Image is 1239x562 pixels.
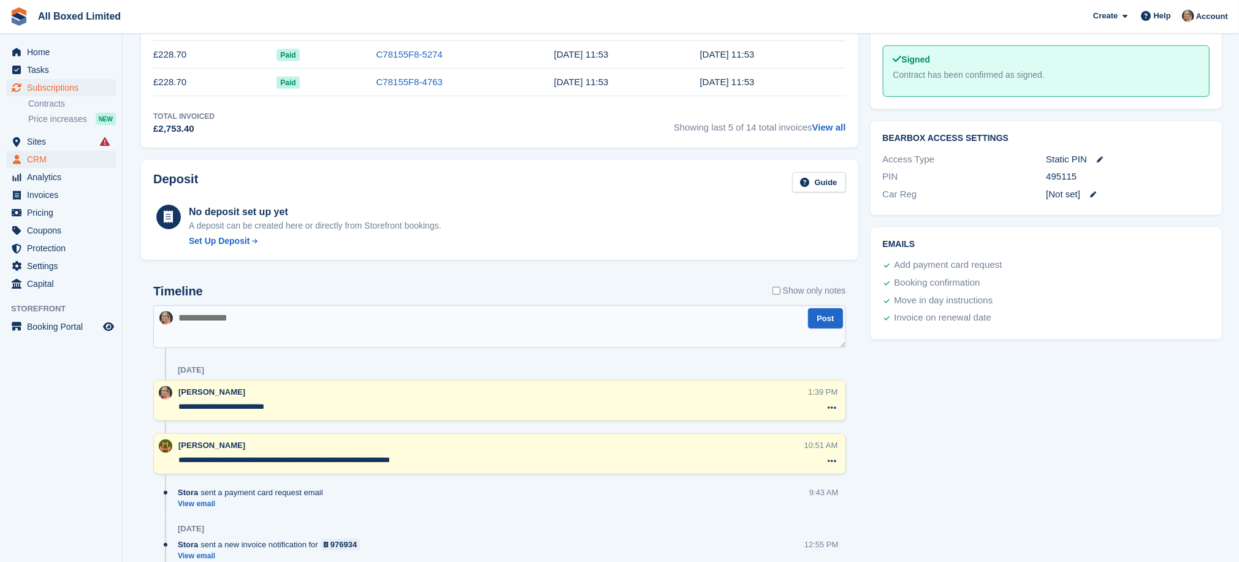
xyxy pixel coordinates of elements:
[178,487,198,498] span: Stora
[554,49,609,59] time: 2025-07-03 10:53:15 UTC
[27,186,101,203] span: Invoices
[1046,170,1210,184] div: 495115
[809,487,839,498] div: 9:43 AM
[321,539,360,550] a: 976934
[189,235,250,248] div: Set Up Deposit
[674,111,846,136] span: Showing last 5 of 14 total invoices
[27,151,101,168] span: CRM
[6,133,116,150] a: menu
[1046,188,1210,202] div: [Not set]
[6,44,116,61] a: menu
[27,79,101,96] span: Subscriptions
[1093,10,1118,22] span: Create
[28,113,87,125] span: Price increases
[10,7,28,26] img: stora-icon-8386f47178a22dfd0bd8f6a31ec36ba5ce8667c1dd55bd0f319d3a0aa187defe.svg
[1154,10,1171,22] span: Help
[894,311,991,325] div: Invoice on renewal date
[178,539,198,550] span: Stora
[772,284,846,297] label: Show only notes
[153,284,203,298] h2: Timeline
[1046,153,1210,167] div: Static PIN
[27,222,101,239] span: Coupons
[894,258,1002,273] div: Add payment card request
[96,113,116,125] div: NEW
[28,98,116,110] a: Contracts
[27,44,101,61] span: Home
[6,61,116,78] a: menu
[894,276,980,290] div: Booking confirmation
[804,539,839,550] div: 12:55 PM
[33,6,126,26] a: All Boxed Limited
[101,319,116,334] a: Preview store
[6,204,116,221] a: menu
[27,240,101,257] span: Protection
[6,257,116,275] a: menu
[178,499,329,509] a: View email
[178,387,245,397] span: [PERSON_NAME]
[6,222,116,239] a: menu
[6,318,116,335] a: menu
[27,257,101,275] span: Settings
[1196,10,1228,23] span: Account
[178,487,329,498] div: sent a payment card request email
[159,311,173,325] img: Sandie Mills
[189,219,441,232] p: A deposit can be created here or directly from Storefront bookings.
[153,111,215,122] div: Total Invoiced
[159,439,172,453] img: Sharon Hawkins
[772,284,780,297] input: Show only notes
[700,77,755,87] time: 2025-06-02 10:53:27 UTC
[27,204,101,221] span: Pricing
[804,439,838,451] div: 10:51 AM
[792,172,846,192] a: Guide
[276,49,299,61] span: Paid
[153,69,276,96] td: £228.70
[6,79,116,96] a: menu
[808,308,842,328] button: Post
[178,524,204,534] div: [DATE]
[883,240,1210,249] h2: Emails
[27,275,101,292] span: Capital
[6,240,116,257] a: menu
[28,112,116,126] a: Price increases NEW
[700,49,755,59] time: 2025-07-02 10:53:23 UTC
[330,539,357,550] div: 976934
[893,69,1200,82] div: Contract has been confirmed as signed.
[100,137,110,146] i: Smart entry sync failures have occurred
[27,169,101,186] span: Analytics
[189,205,441,219] div: No deposit set up yet
[27,133,101,150] span: Sites
[6,275,116,292] a: menu
[6,186,116,203] a: menu
[883,188,1046,202] div: Car Reg
[153,122,215,136] div: £2,753.40
[276,77,299,89] span: Paid
[159,386,172,400] img: Sandie Mills
[178,551,366,561] a: View email
[376,49,443,59] a: C78155F8-5274
[153,41,276,69] td: £228.70
[808,386,837,398] div: 1:39 PM
[883,134,1210,143] h2: BearBox Access Settings
[812,122,846,132] a: View all
[554,77,609,87] time: 2025-06-03 10:53:15 UTC
[27,318,101,335] span: Booking Portal
[883,170,1046,184] div: PIN
[178,441,245,450] span: [PERSON_NAME]
[6,151,116,168] a: menu
[178,365,204,375] div: [DATE]
[883,153,1046,167] div: Access Type
[153,172,198,192] h2: Deposit
[1182,10,1194,22] img: Sandie Mills
[6,169,116,186] a: menu
[189,235,441,248] a: Set Up Deposit
[27,61,101,78] span: Tasks
[894,294,993,308] div: Move in day instructions
[178,539,366,550] div: sent a new invoice notification for
[11,303,122,315] span: Storefront
[893,53,1200,66] div: Signed
[376,77,443,87] a: C78155F8-4763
